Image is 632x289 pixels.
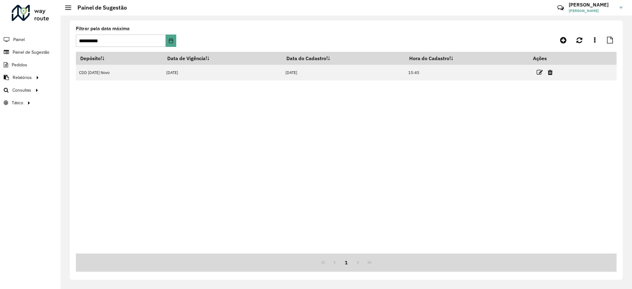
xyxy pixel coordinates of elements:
[71,4,127,11] h2: Painel de Sugestão
[76,52,163,65] th: Depósito
[13,74,32,81] span: Relatórios
[163,65,282,81] td: [DATE]
[12,62,27,68] span: Pedidos
[405,65,529,81] td: 15:45
[163,52,282,65] th: Data de Vigência
[76,25,130,32] label: Filtrar pela data máxima
[166,35,176,47] button: Choose Date
[282,65,405,81] td: [DATE]
[529,52,566,65] th: Ações
[282,52,405,65] th: Data do Cadastro
[340,257,352,268] button: 1
[13,49,49,56] span: Painel de Sugestão
[548,68,553,76] a: Excluir
[12,87,31,93] span: Consultas
[76,65,163,81] td: CDD [DATE] Novo
[569,8,615,14] span: [PERSON_NAME]
[569,2,615,8] h3: [PERSON_NAME]
[405,52,529,65] th: Hora do Cadastro
[537,68,543,76] a: Editar
[12,100,23,106] span: Tático
[554,1,567,14] a: Contato Rápido
[13,36,25,43] span: Painel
